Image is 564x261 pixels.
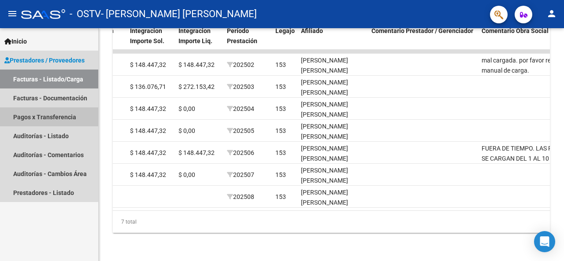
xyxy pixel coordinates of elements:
div: 153 [275,170,286,180]
div: [PERSON_NAME] [PERSON_NAME] 23540359849 [301,143,364,173]
span: $ 148.447,32 [130,61,166,68]
span: 202507 [227,171,254,178]
span: $ 0,00 [178,105,195,112]
mat-icon: person [546,8,557,19]
div: 153 [275,148,286,158]
div: [PERSON_NAME] [PERSON_NAME] 23540359849 [301,121,364,151]
span: 202504 [227,105,254,112]
span: Comentario Prestador / Gerenciador [371,27,473,34]
span: - OSTV [70,4,101,24]
div: 153 [275,192,286,202]
span: $ 148.447,32 [130,171,166,178]
span: $ 148.447,32 [130,105,166,112]
div: [PERSON_NAME] [PERSON_NAME] 23540359849 [301,187,364,217]
span: $ 148.447,32 [178,149,215,156]
div: [PERSON_NAME] [PERSON_NAME] 23540359849 [301,55,364,85]
span: Prestadores / Proveedores [4,55,85,65]
span: $ 148.447,32 [130,127,166,134]
span: 202508 [227,193,254,200]
span: Período Prestación [227,27,257,44]
span: - [PERSON_NAME] [PERSON_NAME] [101,4,257,24]
span: 202502 [227,61,254,68]
span: Inicio [4,37,27,46]
span: Legajo [275,27,295,34]
div: 153 [275,126,286,136]
div: 153 [275,104,286,114]
datatable-header-cell: Período Prestación [223,22,272,60]
mat-icon: menu [7,8,18,19]
div: [PERSON_NAME] [PERSON_NAME] 23540359849 [301,99,364,129]
span: Afiliado [301,27,323,34]
datatable-header-cell: Integracion Importe Liq. [175,22,223,60]
div: [PERSON_NAME] [PERSON_NAME] 23540359849 [301,77,364,107]
span: 202506 [227,149,254,156]
span: Integracion Importe Sol. [130,27,164,44]
div: [PERSON_NAME] [PERSON_NAME] 23540359849 [301,165,364,195]
span: $ 0,00 [178,171,195,178]
span: $ 148.447,32 [130,149,166,156]
span: 202505 [227,127,254,134]
span: Integracion Importe Liq. [178,27,212,44]
div: 7 total [113,211,550,233]
span: $ 0,00 [178,127,195,134]
span: $ 272.153,42 [178,83,215,90]
div: 153 [275,82,286,92]
datatable-header-cell: Comentario Prestador / Gerenciador [368,22,478,60]
span: $ 148.447,32 [178,61,215,68]
div: 153 [275,60,286,70]
datatable-header-cell: Integracion Importe Sol. [126,22,175,60]
span: Comentario Obra Social [482,27,549,34]
div: Open Intercom Messenger [534,231,555,252]
datatable-header-cell: Afiliado [297,22,368,60]
span: 202503 [227,83,254,90]
span: $ 136.076,71 [130,83,166,90]
datatable-header-cell: Legajo [272,22,297,60]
